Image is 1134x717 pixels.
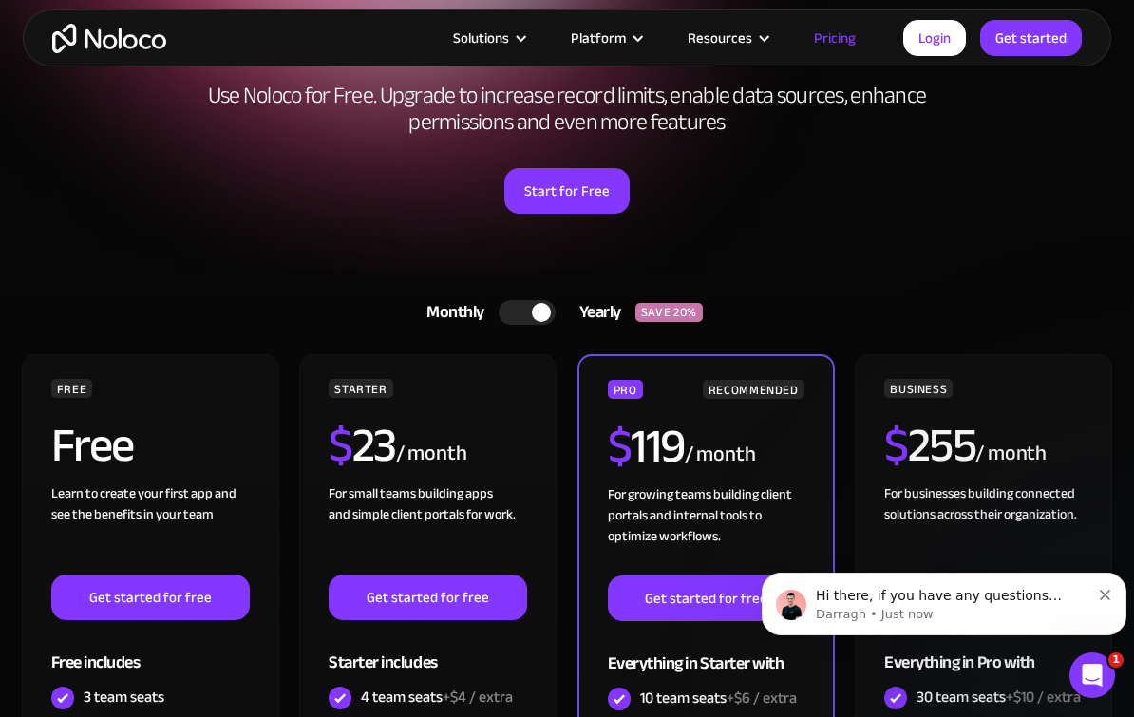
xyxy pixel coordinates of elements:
[329,483,527,575] div: For small teams building apps and simple client portals for work. ‍
[608,402,632,491] span: $
[329,422,396,469] h2: 23
[754,533,1134,666] iframe: Intercom notifications message
[556,298,635,327] div: Yearly
[664,26,790,50] div: Resources
[980,20,1082,56] a: Get started
[727,684,797,712] span: +$6 / extra
[608,621,804,683] div: Everything in Starter with
[903,20,966,56] a: Login
[571,26,626,50] div: Platform
[685,440,756,470] div: / month
[884,379,953,398] div: BUSINESS
[443,683,513,711] span: +$4 / extra
[453,26,509,50] div: Solutions
[640,688,797,708] div: 10 team seats
[790,26,879,50] a: Pricing
[884,401,908,490] span: $
[329,620,527,682] div: Starter includes
[51,620,250,682] div: Free includes
[329,401,352,490] span: $
[329,379,392,398] div: STARTER
[608,423,685,470] h2: 119
[975,439,1047,469] div: / month
[504,168,630,214] a: Start for Free
[84,687,164,708] div: 3 team seats
[403,298,499,327] div: Monthly
[703,380,804,399] div: RECOMMENDED
[608,575,804,621] a: Get started for free
[917,687,1081,708] div: 30 team seats
[52,24,166,53] a: home
[51,575,250,620] a: Get started for free
[1006,683,1081,711] span: +$10 / extra
[608,484,804,575] div: For growing teams building client portals and internal tools to optimize workflows.
[429,26,547,50] div: Solutions
[1069,652,1115,698] iframe: Intercom live chat
[688,26,752,50] div: Resources
[187,83,947,136] h2: Use Noloco for Free. Upgrade to increase record limits, enable data sources, enhance permissions ...
[51,422,134,469] h2: Free
[329,575,527,620] a: Get started for free
[51,379,93,398] div: FREE
[884,422,975,469] h2: 255
[547,26,664,50] div: Platform
[884,483,1083,575] div: For businesses building connected solutions across their organization. ‍
[361,687,513,708] div: 4 team seats
[635,303,703,322] div: SAVE 20%
[608,380,643,399] div: PRO
[396,439,467,469] div: / month
[51,483,250,575] div: Learn to create your first app and see the benefits in your team ‍
[1108,652,1124,668] span: 1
